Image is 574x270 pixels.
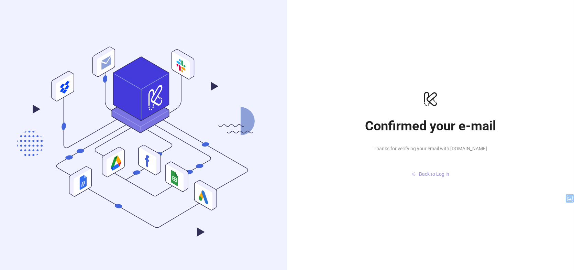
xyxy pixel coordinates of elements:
[419,171,450,177] span: Back to Log in
[362,169,499,180] button: Back to Log in
[362,145,499,152] span: Thanks for verifying your email with [DOMAIN_NAME]
[412,172,417,176] span: arrow-left
[362,118,499,134] h1: Confirmed your e-mail
[362,158,499,180] a: Back to Log in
